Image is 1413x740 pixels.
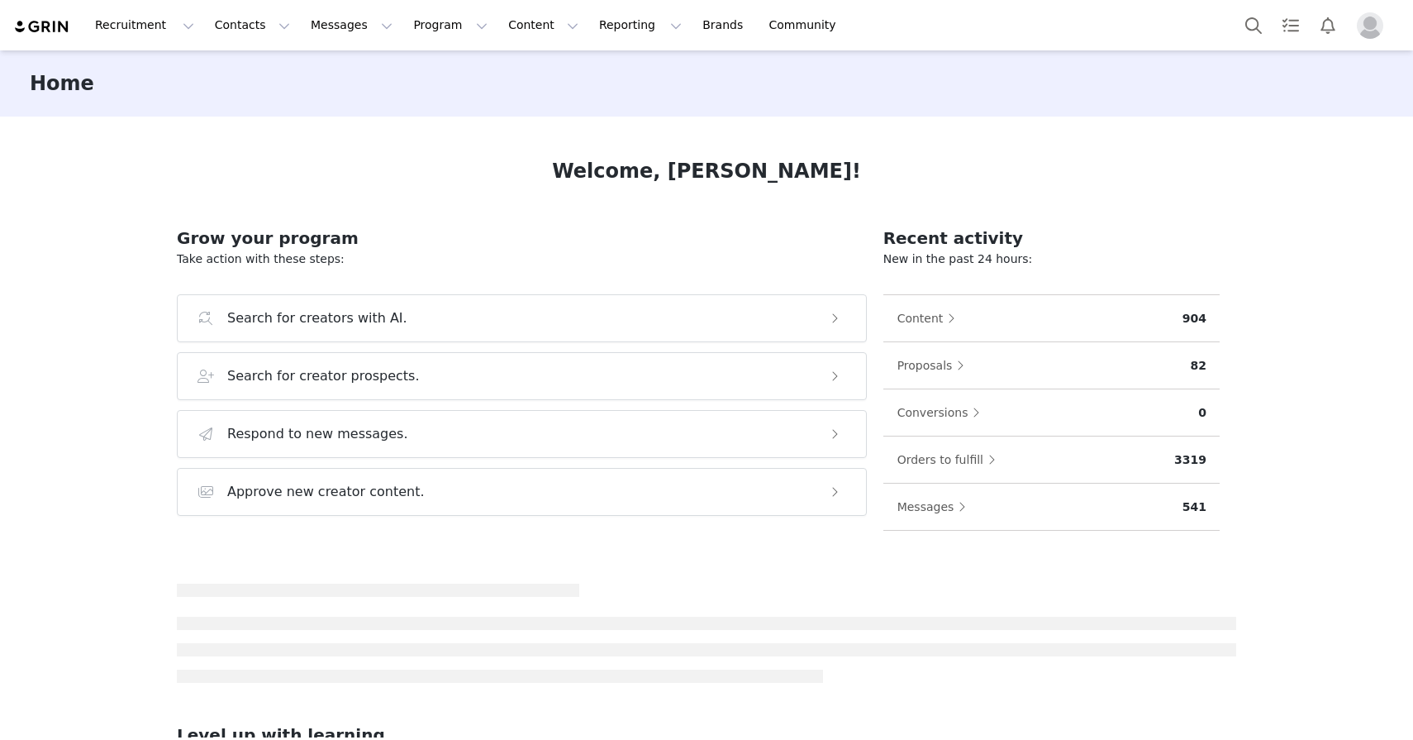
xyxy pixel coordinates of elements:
[1198,404,1206,422] p: 0
[1347,12,1400,39] button: Profile
[692,7,758,44] a: Brands
[552,156,861,186] h1: Welcome, [PERSON_NAME]!
[177,352,867,400] button: Search for creator prospects.
[227,308,407,328] h3: Search for creators with AI.
[883,226,1220,251] h2: Recent activity
[1357,12,1383,39] img: placeholder-profile.jpg
[30,69,94,98] h3: Home
[883,251,1220,268] p: New in the past 24 hours:
[897,305,964,332] button: Content
[403,7,497,44] button: Program
[13,19,71,35] img: grin logo
[227,424,408,444] h3: Respond to new messages.
[205,7,300,44] button: Contacts
[1191,357,1206,375] p: 82
[177,468,867,516] button: Approve new creator content.
[897,352,973,379] button: Proposals
[1182,499,1206,516] p: 541
[177,294,867,342] button: Search for creators with AI.
[1310,7,1346,44] button: Notifications
[1235,7,1272,44] button: Search
[177,410,867,458] button: Respond to new messages.
[177,251,867,268] p: Take action with these steps:
[897,399,989,426] button: Conversions
[227,482,425,502] h3: Approve new creator content.
[589,7,692,44] button: Reporting
[759,7,854,44] a: Community
[85,7,204,44] button: Recruitment
[301,7,402,44] button: Messages
[227,366,420,386] h3: Search for creator prospects.
[177,226,867,251] h2: Grow your program
[1174,451,1206,469] p: 3319
[897,446,1004,473] button: Orders to fulfill
[897,494,975,520] button: Messages
[498,7,588,44] button: Content
[1182,310,1206,327] p: 904
[1273,7,1309,44] a: Tasks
